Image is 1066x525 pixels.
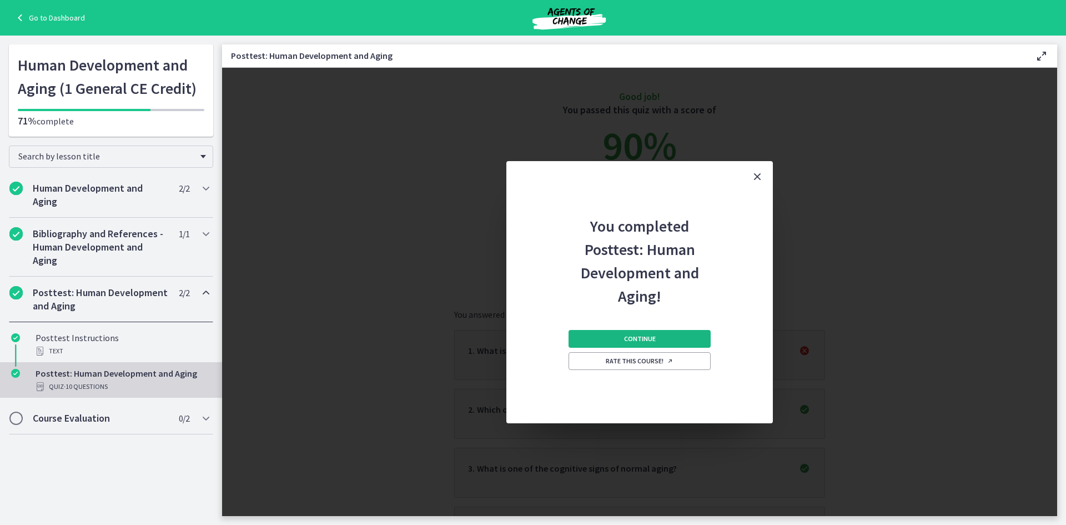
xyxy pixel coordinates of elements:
div: Text [36,344,209,358]
i: Completed [11,333,20,342]
span: Continue [624,334,656,343]
span: Rate this course! [606,357,673,366]
h2: Posttest: Human Development and Aging [33,286,168,313]
div: Posttest Instructions [36,331,209,358]
h3: Posttest: Human Development and Aging [231,49,1017,62]
a: Go to Dashboard [13,11,85,24]
span: 0 / 2 [179,412,189,425]
i: Completed [9,227,23,241]
h1: Human Development and Aging (1 General CE Credit) [18,53,204,100]
h2: Human Development and Aging [33,182,168,208]
h2: Bibliography and References - Human Development and Aging [33,227,168,267]
i: Completed [9,286,23,299]
img: Agents of Change [502,4,636,31]
button: Continue [569,330,711,348]
span: · 10 Questions [64,380,108,393]
span: 71% [18,114,37,127]
button: Close [742,161,773,192]
i: Completed [9,182,23,195]
div: Search by lesson title [9,146,213,168]
span: Search by lesson title [18,151,195,162]
i: Opens in a new window [667,358,673,364]
span: 2 / 2 [179,286,189,299]
span: 2 / 2 [179,182,189,195]
div: Posttest: Human Development and Aging [36,367,209,393]
i: Completed [11,369,20,378]
a: Rate this course! Opens in a new window [569,352,711,370]
p: complete [18,114,204,128]
span: 1 / 1 [179,227,189,241]
div: Quiz [36,380,209,393]
h2: Course Evaluation [33,412,168,425]
h2: You completed Posttest: Human Development and Aging! [566,192,713,308]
